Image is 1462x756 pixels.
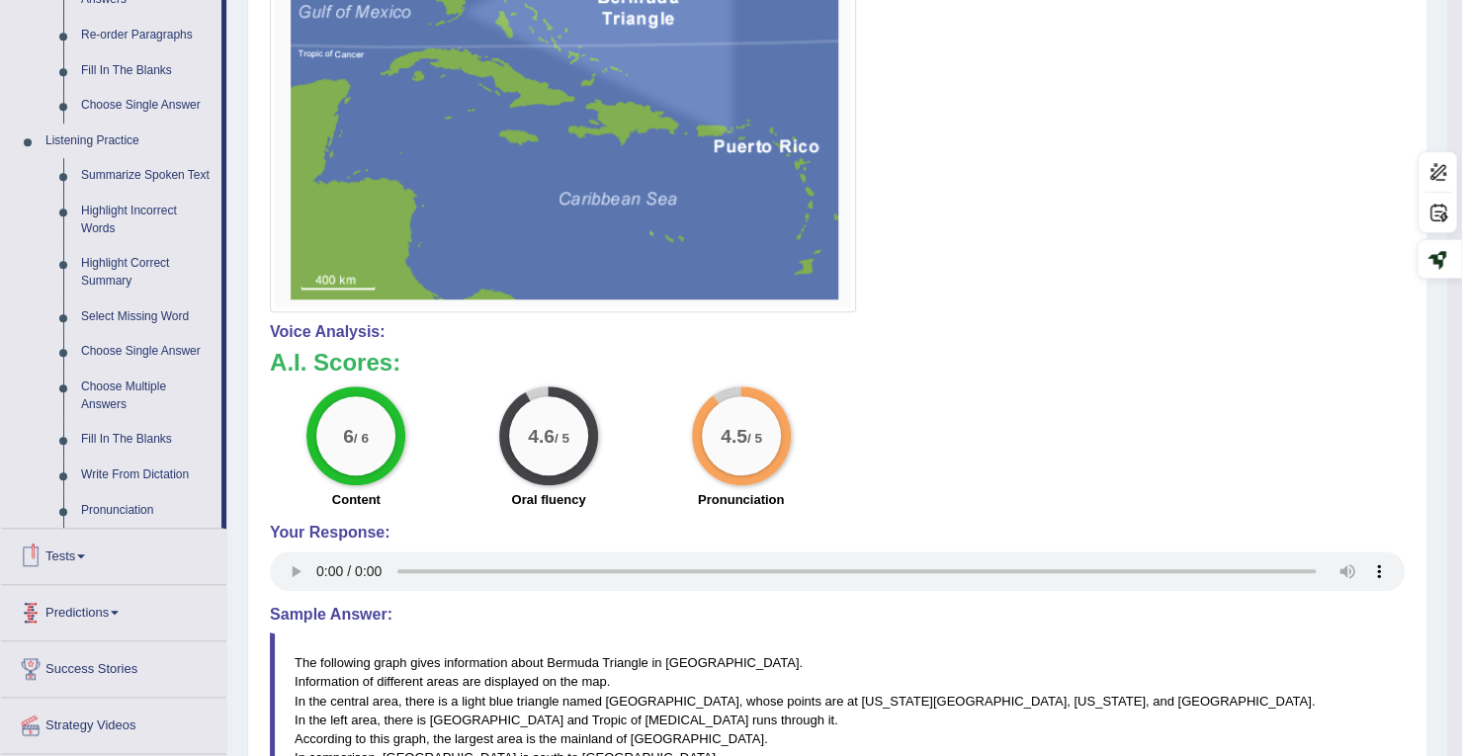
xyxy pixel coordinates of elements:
h4: Sample Answer: [270,606,1405,624]
a: Tests [1,529,226,578]
a: Highlight Incorrect Words [72,194,221,246]
a: Fill In The Blanks [72,53,221,89]
a: Strategy Videos [1,698,226,747]
h4: Your Response: [270,524,1405,542]
b: A.I. Scores: [270,349,400,376]
big: 6 [343,425,354,447]
a: Choose Single Answer [72,334,221,370]
label: Oral fluency [511,490,585,509]
a: Select Missing Word [72,299,221,335]
small: / 5 [746,430,761,445]
a: Re-order Paragraphs [72,18,221,53]
small: / 5 [555,430,569,445]
label: Pronunciation [698,490,784,509]
h4: Voice Analysis: [270,323,1405,341]
a: Fill In The Blanks [72,422,221,458]
small: / 6 [354,430,369,445]
a: Pronunciation [72,493,221,529]
big: 4.6 [528,425,555,447]
a: Success Stories [1,641,226,691]
label: Content [332,490,381,509]
a: Write From Dictation [72,458,221,493]
a: Highlight Correct Summary [72,246,221,298]
a: Summarize Spoken Text [72,158,221,194]
a: Choose Single Answer [72,88,221,124]
a: Listening Practice [37,124,221,159]
a: Predictions [1,585,226,634]
a: Choose Multiple Answers [72,370,221,422]
big: 4.5 [721,425,747,447]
